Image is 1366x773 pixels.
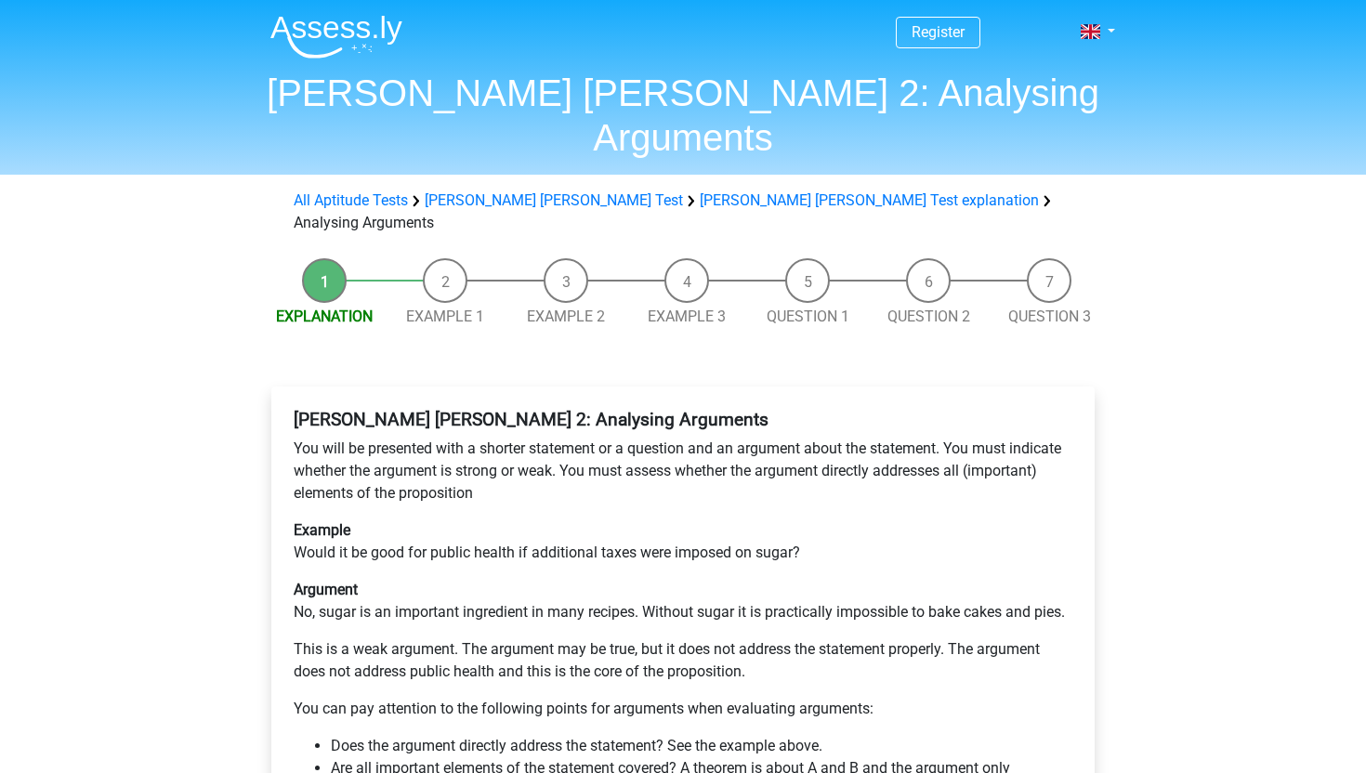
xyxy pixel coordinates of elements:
a: [PERSON_NAME] [PERSON_NAME] Test explanation [700,191,1039,209]
li: Does the argument directly address the statement? See the example above. [331,735,1072,757]
a: All Aptitude Tests [294,191,408,209]
p: No, sugar is an important ingredient in many recipes. Without sugar it is practically impossible ... [294,579,1072,623]
h1: [PERSON_NAME] [PERSON_NAME] 2: Analysing Arguments [256,71,1110,160]
b: Argument [294,581,358,598]
b: [PERSON_NAME] [PERSON_NAME] 2: Analysing Arguments [294,409,768,430]
a: Register [912,23,965,41]
a: Question 3 [1008,308,1091,325]
p: This is a weak argument. The argument may be true, but it does not address the statement properly... [294,638,1072,683]
img: Assessly [270,15,402,59]
a: Example 2 [527,308,605,325]
p: Would it be good for public health if additional taxes were imposed on sugar? [294,519,1072,564]
p: You will be presented with a shorter statement or a question and an argument about the statement.... [294,438,1072,504]
a: Explanation [276,308,373,325]
a: [PERSON_NAME] [PERSON_NAME] Test [425,191,683,209]
p: You can pay attention to the following points for arguments when evaluating arguments: [294,698,1072,720]
a: Question 2 [887,308,970,325]
a: Example 3 [648,308,726,325]
b: Example [294,521,350,539]
div: Analysing Arguments [286,190,1080,234]
a: Question 1 [767,308,849,325]
a: Example 1 [406,308,484,325]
